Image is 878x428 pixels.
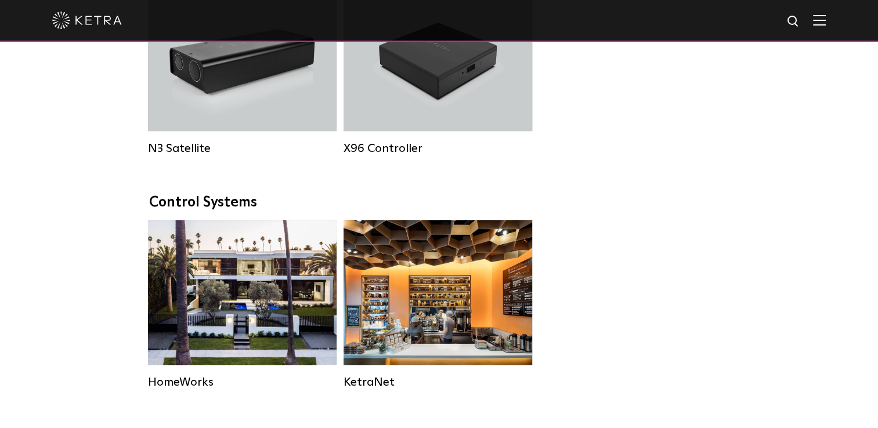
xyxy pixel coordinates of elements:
[786,14,801,29] img: search icon
[344,220,532,389] a: KetraNet Legacy System
[149,194,729,211] div: Control Systems
[344,142,532,155] div: X96 Controller
[148,375,337,389] div: HomeWorks
[344,375,532,389] div: KetraNet
[52,12,122,29] img: ketra-logo-2019-white
[148,142,337,155] div: N3 Satellite
[813,14,826,26] img: Hamburger%20Nav.svg
[148,220,337,389] a: HomeWorks Residential Solution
